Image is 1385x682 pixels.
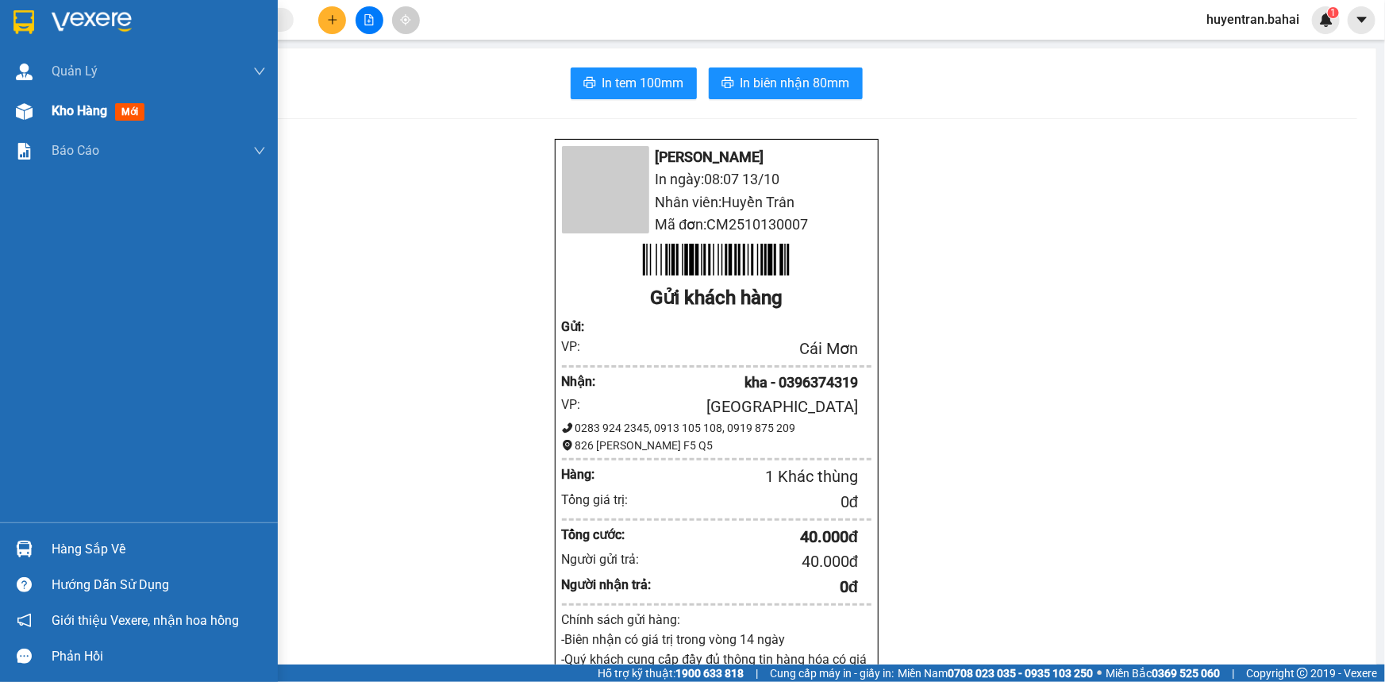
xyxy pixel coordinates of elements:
span: question-circle [17,577,32,592]
div: [GEOGRAPHIC_DATA] [600,395,858,419]
span: notification [17,613,32,628]
span: Báo cáo [52,141,99,160]
div: 0283 924 2345, 0913 105 108, 0919 875 209 [562,419,871,437]
span: plus [327,14,338,25]
span: Nhận: [152,13,190,30]
span: Miền Nam [898,665,1093,682]
img: solution-icon [16,143,33,160]
div: 40.000 [12,100,143,119]
div: 0 đ [652,490,858,514]
span: message [17,649,32,664]
div: 1 Khác thùng [626,464,859,489]
span: down [253,65,266,78]
span: Kho hàng [52,103,107,118]
div: Nhận : [562,372,601,391]
span: environment [562,440,573,451]
span: Giới thiệu Vexere, nhận hoa hồng [52,611,239,630]
span: In tem 100mm [602,73,684,93]
span: | [1232,665,1234,682]
div: 826 [PERSON_NAME] F5 Q5 [562,437,871,454]
li: [PERSON_NAME] [562,146,871,168]
div: Gửi khách hàng [562,283,871,314]
div: Người nhận trả: [562,575,652,595]
span: CR : [12,102,37,118]
button: aim [392,6,420,34]
div: 40.000 đ [652,525,858,549]
div: VP: [562,337,601,356]
button: printerIn tem 100mm [571,67,697,99]
span: phone [562,422,573,433]
div: [GEOGRAPHIC_DATA] [152,13,313,49]
span: Miền Bắc [1106,665,1220,682]
img: icon-new-feature [1319,13,1333,27]
div: Phản hồi [52,645,266,669]
div: Tổng cước: [562,525,652,545]
span: Hỗ trợ kỹ thuật: [598,665,744,682]
li: Mã đơn: CM2510130007 [562,214,871,236]
img: warehouse-icon [16,103,33,120]
span: copyright [1297,668,1308,679]
span: printer [583,76,596,91]
span: file-add [364,14,375,25]
div: kha - 0396374319 [600,372,858,394]
div: Cái Mơn [600,337,858,361]
span: ⚪️ [1097,670,1102,676]
span: | [756,665,758,682]
span: Cung cấp máy in - giấy in: [770,665,894,682]
div: Người gửi trả: [562,549,652,569]
span: caret-down [1355,13,1369,27]
button: file-add [356,6,383,34]
div: Hàng sắp về [52,538,266,561]
div: 40.000 đ [652,549,858,574]
img: logo-vxr [13,10,34,34]
span: down [253,144,266,157]
sup: 1 [1328,7,1339,18]
div: VP: [562,395,601,414]
li: Nhân viên: Huyền Trân [562,191,871,214]
strong: 0369 525 060 [1152,667,1220,680]
img: warehouse-icon [16,64,33,80]
button: plus [318,6,346,34]
span: huyentran.bahai [1194,10,1312,29]
button: printerIn biên nhận 80mm [709,67,863,99]
div: Chính sách gửi hàng: [562,610,871,630]
div: Cái Mơn [13,13,140,33]
div: Gửi : [562,317,601,337]
div: Tổng giá trị: [562,490,652,510]
span: 1 [1330,7,1336,18]
div: kha [152,49,313,68]
span: In biên nhận 80mm [741,73,850,93]
span: Gửi: [13,15,38,32]
img: warehouse-icon [16,541,33,557]
div: 0396374319 [152,68,313,91]
span: Quản Lý [52,61,98,81]
span: mới [115,103,144,121]
li: In ngày: 08:07 13/10 [562,168,871,191]
p: -Biên nhận có giá trị trong vòng 14 ngày [562,630,871,649]
strong: 0708 023 035 - 0935 103 250 [948,667,1093,680]
span: aim [400,14,411,25]
div: 0 đ [652,575,858,599]
div: Hàng: [562,464,626,484]
div: Hướng dẫn sử dụng [52,573,266,597]
button: caret-down [1348,6,1375,34]
span: printer [721,76,734,91]
strong: 1900 633 818 [675,667,744,680]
